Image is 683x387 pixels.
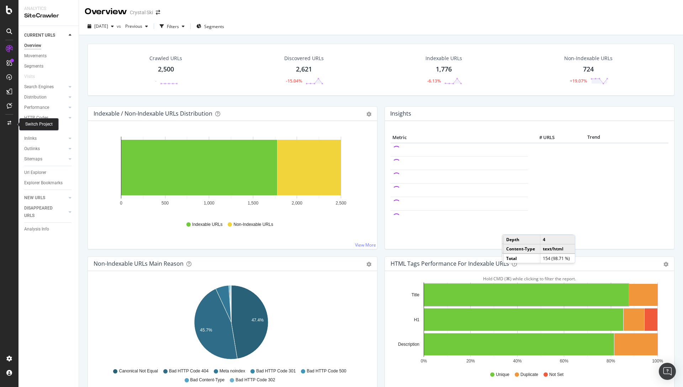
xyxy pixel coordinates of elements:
[528,132,556,143] th: # URLS
[122,21,151,32] button: Previous
[24,194,45,202] div: NEW URLS
[204,201,215,206] text: 1,000
[412,292,420,297] text: Title
[94,132,369,215] svg: A chart.
[120,201,122,206] text: 0
[256,368,296,374] span: Bad HTTP Code 301
[200,328,212,333] text: 45.7%
[130,9,153,16] div: Crystal Ski
[560,359,568,364] text: 60%
[24,114,48,122] div: HTTP Codes
[286,78,302,84] div: -15.04%
[24,104,49,111] div: Performance
[24,205,67,219] a: DISAPPEARED URLS
[24,205,60,219] div: DISAPPEARED URLS
[248,201,258,206] text: 1,500
[549,372,563,378] span: Not Set
[235,377,275,383] span: Bad HTTP Code 302
[24,42,41,49] div: Overview
[24,179,74,187] a: Explorer Bookmarks
[85,21,117,32] button: [DATE]
[252,318,264,323] text: 47.4%
[157,21,187,32] button: Filters
[607,359,615,364] text: 80%
[307,368,346,374] span: Bad HTTP Code 500
[204,23,224,30] span: Segments
[156,10,160,15] div: arrow-right-arrow-left
[94,23,108,29] span: 2025 Aug. 11th
[414,317,420,322] text: H1
[366,262,371,267] div: gear
[167,23,179,30] div: Filters
[366,112,371,117] div: gear
[335,201,346,206] text: 2,500
[24,169,46,176] div: Url Explorer
[391,132,528,143] th: Metric
[421,359,427,364] text: 0%
[24,169,74,176] a: Url Explorer
[24,226,49,233] div: Analysis Info
[25,121,53,127] div: Switch Project
[24,94,47,101] div: Distribution
[24,155,67,163] a: Sitemaps
[94,282,369,365] svg: A chart.
[94,260,184,267] div: Non-Indexable URLs Main Reason
[122,23,142,29] span: Previous
[24,52,47,60] div: Movements
[24,52,74,60] a: Movements
[85,6,127,18] div: Overview
[24,145,67,153] a: Outlinks
[158,65,174,74] div: 2,500
[24,226,74,233] a: Analysis Info
[504,235,540,244] td: Depth
[425,55,462,62] div: Indexable URLs
[149,55,182,62] div: Crawled URLs
[24,104,67,111] a: Performance
[24,179,63,187] div: Explorer Bookmarks
[284,55,324,62] div: Discovered URLs
[233,222,273,228] span: Non-Indexable URLs
[24,94,67,101] a: Distribution
[391,282,666,365] svg: A chart.
[496,372,509,378] span: Unique
[504,254,540,263] td: Total
[391,260,509,267] div: HTML Tags Performance for Indexable URLs
[540,235,575,244] td: 4
[513,359,521,364] text: 40%
[94,110,212,117] div: Indexable / Non-Indexable URLs Distribution
[194,21,227,32] button: Segments
[169,368,208,374] span: Bad HTTP Code 404
[583,65,594,74] div: 724
[504,244,540,254] td: Content-Type
[540,254,575,263] td: 154 (98.71 %)
[24,73,42,80] a: Visits
[24,63,43,70] div: Segments
[119,368,158,374] span: Canonical Not Equal
[117,23,122,29] span: vs
[24,194,67,202] a: NEW URLS
[390,109,411,118] h4: Insights
[219,368,245,374] span: Meta noindex
[24,32,67,39] a: CURRENT URLS
[292,201,302,206] text: 2,000
[570,78,587,84] div: +19.07%
[659,363,676,380] div: Open Intercom Messenger
[24,63,74,70] a: Segments
[24,32,55,39] div: CURRENT URLS
[502,235,534,244] td: HTML Tags
[466,359,475,364] text: 20%
[24,155,42,163] div: Sitemaps
[24,135,37,142] div: Inlinks
[24,145,40,153] div: Outlinks
[520,372,538,378] span: Duplicate
[24,83,54,91] div: Search Engines
[564,55,613,62] div: Non-Indexable URLs
[398,342,419,347] text: Description
[192,222,222,228] span: Indexable URLs
[652,359,663,364] text: 100%
[24,42,74,49] a: Overview
[155,78,157,84] div: -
